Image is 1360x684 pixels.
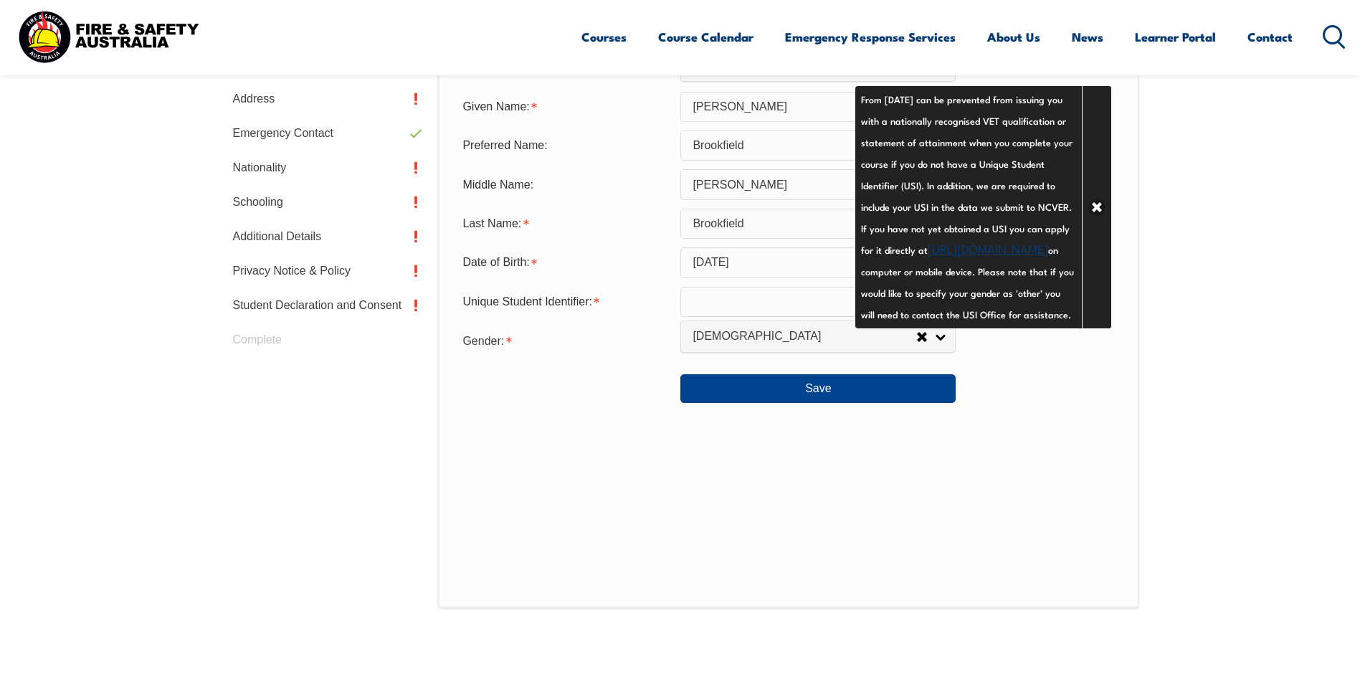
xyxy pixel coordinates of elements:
div: Unique Student Identifier is required. [451,288,680,315]
a: Emergency Contact [222,116,431,151]
span: Gender: [462,335,504,347]
a: Address [222,82,431,116]
input: 10 Characters no 1, 0, O or I [680,287,956,317]
button: Save [680,374,956,403]
a: News [1072,18,1103,56]
a: Nationality [222,151,431,185]
a: Info [956,252,976,272]
a: Close [1082,86,1111,328]
a: Courses [581,18,627,56]
div: Date of Birth is required. [451,249,680,276]
div: Last Name is required. [451,210,680,237]
a: Info [956,292,976,312]
a: About Us [987,18,1040,56]
span: [DEMOGRAPHIC_DATA] [693,329,916,344]
a: Learner Portal [1135,18,1216,56]
a: Student Declaration and Consent [222,288,431,323]
div: Given Name is required. [451,93,680,120]
a: Contact [1247,18,1293,56]
div: Middle Name: [451,171,680,198]
div: Gender is required. [451,326,680,354]
a: Privacy Notice & Policy [222,254,431,288]
div: Preferred Name: [451,132,680,159]
input: Select Date... [680,247,956,277]
a: Course Calendar [658,18,753,56]
a: Emergency Response Services [785,18,956,56]
a: Schooling [222,185,431,219]
a: Additional Details [222,219,431,254]
a: [URL][DOMAIN_NAME] [928,239,1048,257]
